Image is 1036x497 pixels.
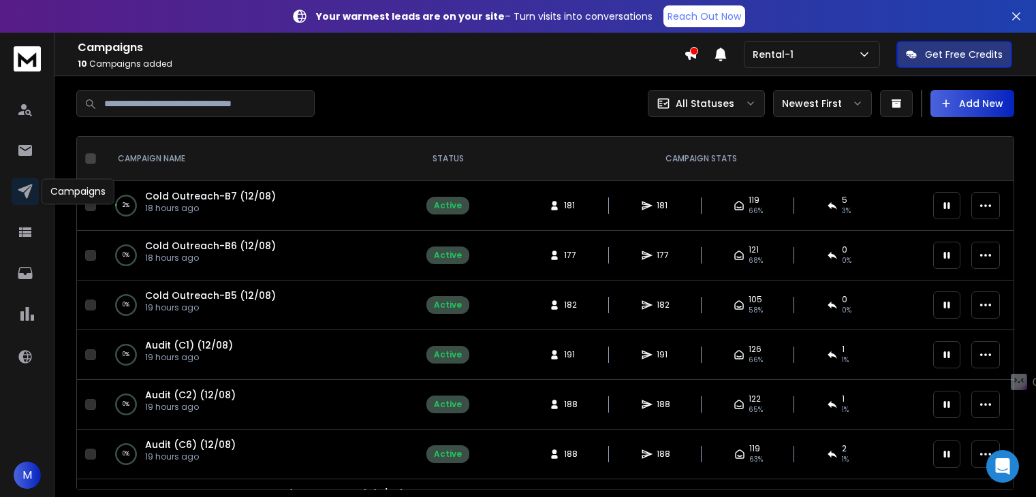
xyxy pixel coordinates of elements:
[896,41,1012,68] button: Get Free Credits
[434,449,462,460] div: Active
[986,450,1019,483] div: Open Intercom Messenger
[676,97,734,110] p: All Statuses
[123,447,129,461] p: 0 %
[101,330,418,380] td: 0%Audit (C1) (12/08)19 hours ago
[145,338,233,352] a: Audit (C1) (12/08)
[145,352,233,363] p: 19 hours ago
[145,402,236,413] p: 19 hours ago
[101,181,418,231] td: 2%Cold Outreach-B7 (12/08)18 hours ago
[773,90,872,117] button: Newest First
[749,195,759,206] span: 119
[749,255,763,266] span: 68 %
[842,195,847,206] span: 5
[123,199,129,212] p: 2 %
[842,454,849,465] span: 1 %
[145,239,276,253] a: Cold Outreach-B6 (12/08)
[145,253,276,263] p: 18 hours ago
[123,398,129,411] p: 0 %
[101,430,418,479] td: 0%Audit (C6) (12/08)19 hours ago
[477,137,925,181] th: CAMPAIGN STATS
[14,46,41,71] img: logo
[123,248,129,262] p: 0 %
[78,59,684,69] p: Campaigns added
[842,394,845,404] span: 1
[14,462,41,489] button: M
[564,200,578,211] span: 181
[749,394,761,404] span: 122
[749,244,759,255] span: 121
[564,349,578,360] span: 191
[930,90,1014,117] button: Add New
[434,250,462,261] div: Active
[145,203,276,214] p: 18 hours ago
[145,189,276,203] a: Cold Outreach-B7 (12/08)
[657,449,670,460] span: 188
[749,454,763,465] span: 63 %
[749,404,763,415] span: 65 %
[842,244,847,255] span: 0
[145,451,236,462] p: 19 hours ago
[842,255,851,266] span: 0 %
[842,355,849,366] span: 1 %
[145,289,276,302] a: Cold Outreach-B5 (12/08)
[434,300,462,310] div: Active
[123,298,129,312] p: 0 %
[123,348,129,362] p: 0 %
[101,280,418,330] td: 0%Cold Outreach-B5 (12/08)19 hours ago
[753,48,799,61] p: Rental-1
[657,300,670,310] span: 182
[316,10,505,23] strong: Your warmest leads are on your site
[434,200,462,211] div: Active
[842,404,849,415] span: 1 %
[842,206,851,217] span: 3 %
[101,380,418,430] td: 0%Audit (C2) (12/08)19 hours ago
[663,5,745,27] a: Reach Out Now
[657,250,670,261] span: 177
[434,349,462,360] div: Active
[749,443,760,454] span: 119
[564,449,578,460] span: 188
[749,305,763,316] span: 58 %
[316,10,653,23] p: – Turn visits into conversations
[145,388,236,402] a: Audit (C2) (12/08)
[145,302,276,313] p: 19 hours ago
[657,399,670,410] span: 188
[925,48,1003,61] p: Get Free Credits
[749,206,763,217] span: 66 %
[564,250,578,261] span: 177
[657,349,670,360] span: 191
[749,294,762,305] span: 105
[842,443,847,454] span: 2
[842,305,851,316] span: 0 %
[101,137,418,181] th: CAMPAIGN NAME
[564,300,578,310] span: 182
[749,344,762,355] span: 126
[78,58,87,69] span: 10
[842,344,845,355] span: 1
[78,39,684,56] h1: Campaigns
[101,231,418,280] td: 0%Cold Outreach-B6 (12/08)18 hours ago
[564,399,578,410] span: 188
[842,294,847,305] span: 0
[145,438,236,451] a: Audit (C6) (12/08)
[668,10,741,23] p: Reach Out Now
[42,178,114,204] div: Campaigns
[434,399,462,410] div: Active
[749,355,763,366] span: 66 %
[657,200,670,211] span: 181
[418,137,477,181] th: STATUS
